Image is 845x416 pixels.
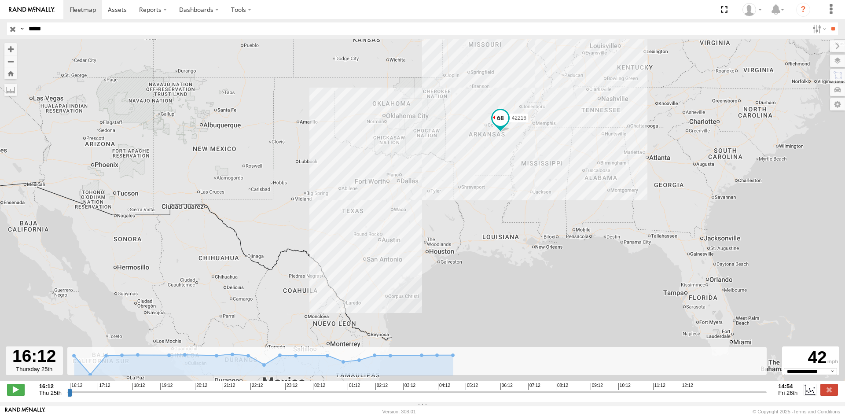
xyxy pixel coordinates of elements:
[4,67,17,79] button: Zoom Home
[796,3,810,17] i: ?
[39,383,62,390] strong: 16:12
[466,383,478,390] span: 05:12
[375,383,388,390] span: 02:12
[778,390,797,396] span: Fri 26th Sep 2025
[830,98,845,110] label: Map Settings
[809,22,828,35] label: Search Filter Options
[18,22,26,35] label: Search Query
[820,384,838,395] label: Close
[160,383,173,390] span: 19:12
[653,383,665,390] span: 11:12
[250,383,263,390] span: 22:12
[132,383,145,390] span: 18:12
[512,114,526,121] span: 42216
[591,383,603,390] span: 09:12
[528,383,540,390] span: 07:12
[98,383,110,390] span: 17:12
[4,43,17,55] button: Zoom in
[285,383,298,390] span: 23:12
[313,383,325,390] span: 00:12
[382,409,416,414] div: Version: 308.01
[778,383,797,390] strong: 14:54
[753,409,840,414] div: © Copyright 2025 -
[7,384,25,395] label: Play/Stop
[70,383,82,390] span: 16:12
[783,348,838,368] div: 42
[223,383,235,390] span: 21:12
[500,383,513,390] span: 06:12
[9,7,55,13] img: rand-logo.svg
[195,383,207,390] span: 20:12
[681,383,693,390] span: 12:12
[556,383,568,390] span: 08:12
[5,407,45,416] a: Visit our Website
[794,409,840,414] a: Terms and Conditions
[403,383,415,390] span: 03:12
[739,3,765,16] div: Carlos Ortiz
[438,383,450,390] span: 04:12
[618,383,631,390] span: 10:12
[4,84,17,96] label: Measure
[39,390,62,396] span: Thu 25th Sep 2025
[348,383,360,390] span: 01:12
[4,55,17,67] button: Zoom out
